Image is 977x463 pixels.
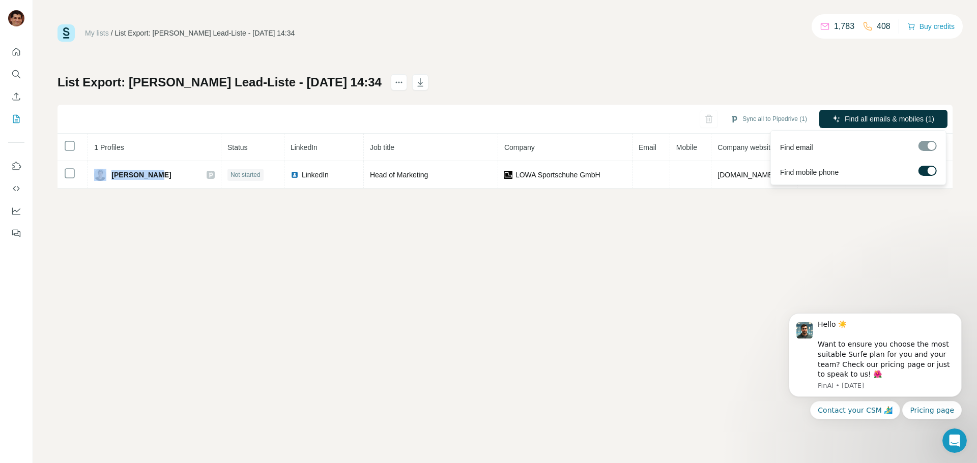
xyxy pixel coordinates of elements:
span: Mobile [676,143,697,151]
button: actions [391,74,407,90]
button: Search [8,65,24,83]
p: 1,783 [834,20,854,33]
li: / [111,28,113,38]
img: Surfe Logo [58,24,75,42]
img: LinkedIn logo [291,171,299,179]
p: 408 [877,20,890,33]
span: LOWA Sportschuhe GmbH [515,170,600,180]
iframe: Intercom live chat [942,428,967,453]
button: Use Surfe API [8,179,24,198]
img: Avatar [8,10,24,26]
span: [PERSON_NAME] [111,170,171,180]
button: Use Surfe on LinkedIn [8,157,24,175]
button: Enrich CSV [8,87,24,106]
span: [DOMAIN_NAME] [717,171,774,179]
span: Company [504,143,535,151]
span: Find mobile phone [780,167,839,177]
button: Sync all to Pipedrive (1) [723,111,814,127]
span: Email [639,143,656,151]
span: LinkedIn [302,170,329,180]
button: Dashboard [8,202,24,220]
span: Job title [370,143,394,151]
span: Head of Marketing [370,171,428,179]
img: Avatar [94,169,106,181]
div: List Export: [PERSON_NAME] Lead-Liste - [DATE] 14:34 [115,28,295,38]
button: Find all emails & mobiles (1) [819,110,947,128]
a: My lists [85,29,109,37]
button: Buy credits [907,19,955,34]
span: Status [227,143,248,151]
h1: List Export: [PERSON_NAME] Lead-Liste - [DATE] 14:34 [58,74,382,90]
span: Find email [780,142,813,152]
img: company-logo [504,171,512,179]
span: LinkedIn [291,143,318,151]
span: Not started [231,170,261,179]
iframe: Intercom notifications message [773,280,977,436]
span: 1 Profiles [94,143,124,151]
span: Find all emails & mobiles (1) [845,114,934,124]
button: Quick start [8,43,24,61]
button: Feedback [8,224,24,242]
button: My lists [8,110,24,128]
span: Company website [717,143,774,151]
